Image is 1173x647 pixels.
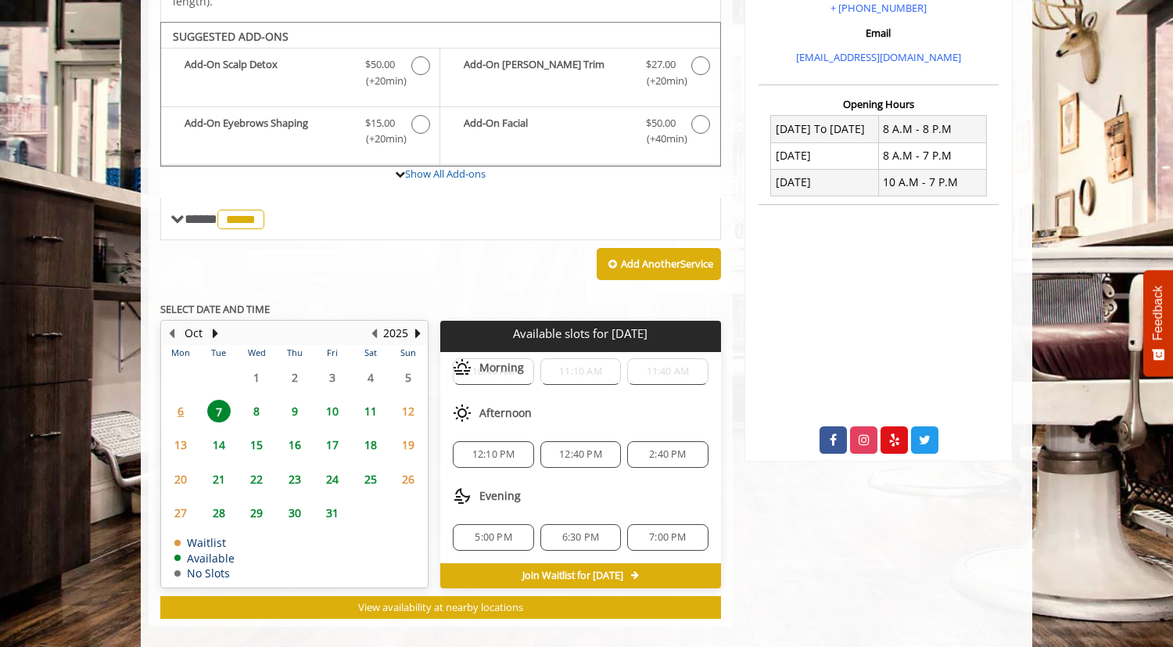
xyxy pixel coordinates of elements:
td: 10 A.M - 7 P.M [878,169,986,196]
td: Select day8 [238,394,275,428]
td: Select day30 [275,496,313,530]
td: Select day19 [389,428,428,462]
span: 13 [169,433,192,456]
span: Join Waitlist for [DATE] [522,570,623,582]
td: Select day29 [238,496,275,530]
a: + [PHONE_NUMBER] [830,1,927,15]
span: 16 [283,433,307,456]
label: Add-On Facial [448,115,712,152]
td: 8 A.M - 8 P.M [878,116,986,142]
span: 7:00 PM [649,531,686,544]
td: Select day12 [389,394,428,428]
span: 11 [359,400,382,422]
span: 12:10 PM [472,448,515,461]
td: Select day10 [314,394,351,428]
span: 30 [283,501,307,524]
td: Select day7 [199,394,237,428]
span: $27.00 [646,56,676,73]
td: Select day21 [199,462,237,496]
span: 5:00 PM [475,531,511,544]
td: Select day17 [314,428,351,462]
span: 2:40 PM [649,448,686,461]
span: Morning [479,361,524,374]
td: Select day9 [275,394,313,428]
span: 26 [396,468,420,491]
b: Add-On Facial [464,115,630,148]
b: Add-On Eyebrows Shaping [185,115,350,148]
b: SELECT DATE AND TIME [160,302,270,316]
span: $15.00 [365,115,395,131]
td: [DATE] To [DATE] [771,116,879,142]
div: 2:40 PM [627,441,708,468]
span: 19 [396,433,420,456]
span: 8 [245,400,268,422]
button: Next Year [411,325,424,342]
span: 6:30 PM [562,531,599,544]
th: Thu [275,345,313,361]
span: 12 [396,400,420,422]
span: (+20min ) [357,131,404,147]
td: 8 A.M - 7 P.M [878,142,986,169]
img: afternoon slots [453,404,472,422]
td: Select day28 [199,496,237,530]
button: Feedback - Show survey [1143,270,1173,376]
span: 29 [245,501,268,524]
b: Add Another Service [621,257,713,271]
button: Add AnotherService [597,248,721,281]
span: (+20min ) [357,73,404,89]
div: 12:40 PM [540,441,621,468]
td: Select day25 [351,462,389,496]
span: 22 [245,468,268,491]
span: 27 [169,501,192,524]
h3: Email [762,27,995,38]
span: 6 [169,400,192,422]
span: (+20min ) [637,73,683,89]
span: 25 [359,468,382,491]
img: morning slots [453,358,472,377]
th: Sat [351,345,389,361]
span: 12:40 PM [559,448,602,461]
span: View availability at nearby locations [358,600,523,614]
th: Fri [314,345,351,361]
td: [DATE] [771,142,879,169]
div: 7:00 PM [627,524,708,551]
span: 15 [245,433,268,456]
td: Select day16 [275,428,313,462]
label: Add-On Scalp Detox [169,56,432,93]
td: Select day31 [314,496,351,530]
button: Previous Year [368,325,380,342]
a: Show All Add-ons [405,167,486,181]
button: Oct [185,325,203,342]
span: 10 [321,400,344,422]
td: Select day13 [162,428,199,462]
td: Available [174,552,235,564]
label: Add-On Beard Trim [448,56,712,93]
button: Previous Month [165,325,178,342]
b: Add-On [PERSON_NAME] Trim [464,56,630,89]
td: Select day26 [389,462,428,496]
span: Feedback [1151,286,1165,340]
td: Select day24 [314,462,351,496]
button: 2025 [383,325,408,342]
span: 9 [283,400,307,422]
span: 14 [207,433,231,456]
th: Sun [389,345,428,361]
div: 6:30 PM [540,524,621,551]
div: The Made Man Haircut And Shave Add-onS [160,22,721,167]
h3: Opening Hours [759,99,999,110]
span: $50.00 [365,56,395,73]
span: Evening [479,490,521,502]
th: Tue [199,345,237,361]
td: No Slots [174,567,235,579]
span: 23 [283,468,307,491]
div: 5:00 PM [453,524,533,551]
td: Select day22 [238,462,275,496]
b: SUGGESTED ADD-ONS [173,29,289,44]
span: 7 [207,400,231,422]
th: Wed [238,345,275,361]
span: 28 [207,501,231,524]
td: Waitlist [174,537,235,548]
span: $50.00 [646,115,676,131]
span: 17 [321,433,344,456]
span: Afternoon [479,407,532,419]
